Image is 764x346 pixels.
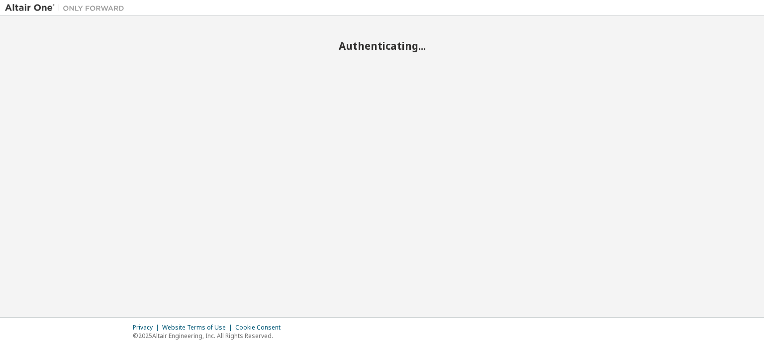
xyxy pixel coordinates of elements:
[133,332,286,340] p: © 2025 Altair Engineering, Inc. All Rights Reserved.
[5,3,129,13] img: Altair One
[162,324,235,332] div: Website Terms of Use
[5,39,759,52] h2: Authenticating...
[235,324,286,332] div: Cookie Consent
[133,324,162,332] div: Privacy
